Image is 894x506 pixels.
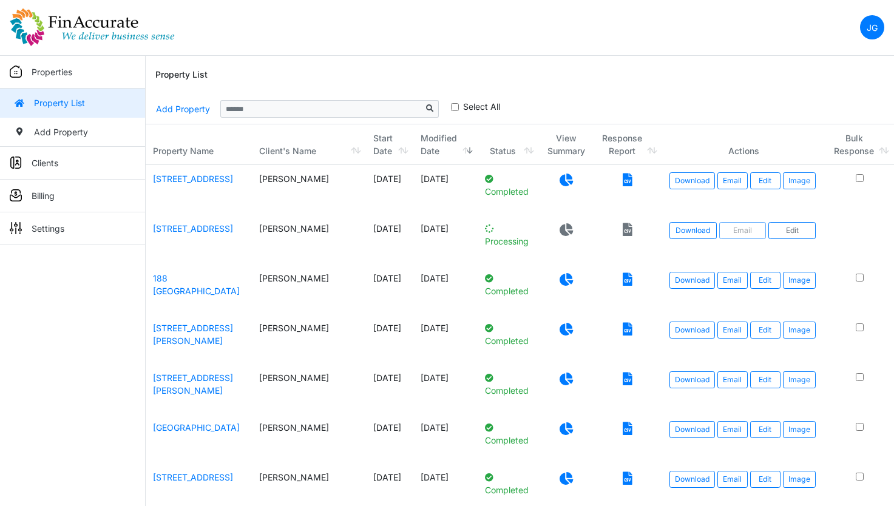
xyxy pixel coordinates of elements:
a: Download [669,272,715,289]
th: Status: activate to sort column ascending [478,124,538,165]
th: Modified Date: activate to sort column ascending [413,124,478,165]
img: sidemenu_settings.png [10,222,22,234]
th: View Summary [539,124,594,165]
label: Select All [463,100,500,113]
td: [DATE] [366,215,413,265]
a: Edit [750,322,781,339]
a: Edit [750,421,781,438]
p: Completed [485,322,531,347]
button: Email [717,371,748,388]
td: [DATE] [366,265,413,314]
a: Download [669,471,715,488]
p: Completed [485,272,531,297]
td: [DATE] [413,265,478,314]
input: Sizing example input [220,100,422,117]
button: Image [783,471,816,488]
a: Download [669,222,717,239]
td: [PERSON_NAME] [252,314,366,364]
button: Image [783,322,816,339]
th: Start Date: activate to sort column ascending [366,124,413,165]
td: [DATE] [366,165,413,215]
button: Email [717,272,748,289]
img: spp logo [10,8,175,47]
a: Edit [750,272,781,289]
a: Download [669,421,715,438]
a: Download [669,371,715,388]
td: [PERSON_NAME] [252,364,366,414]
p: Settings [32,222,64,235]
th: Client's Name: activate to sort column ascending [252,124,366,165]
td: [DATE] [366,414,413,464]
td: [DATE] [366,314,413,364]
p: Completed [485,421,531,447]
th: Bulk Response: activate to sort column ascending [825,124,894,165]
td: [DATE] [413,364,478,414]
img: sidemenu_client.png [10,157,22,169]
p: Clients [32,157,58,169]
th: Response Report: activate to sort column ascending [594,124,662,165]
td: [DATE] [413,165,478,215]
td: [PERSON_NAME] [252,215,366,265]
a: Download [669,322,715,339]
p: Billing [32,189,55,202]
button: Email [719,222,767,239]
a: JG [860,15,884,39]
th: Actions [662,124,825,165]
a: 188 [GEOGRAPHIC_DATA] [153,273,240,296]
td: [DATE] [366,364,413,414]
td: [DATE] [413,414,478,464]
td: [DATE] [413,215,478,265]
td: [PERSON_NAME] [252,414,366,464]
a: Add Property [155,98,211,120]
img: sidemenu_billing.png [10,189,22,201]
a: Edit [750,172,781,189]
td: [DATE] [413,314,478,364]
a: [STREET_ADDRESS][PERSON_NAME] [153,323,233,346]
a: Edit [750,371,781,388]
a: [STREET_ADDRESS][PERSON_NAME] [153,373,233,396]
p: Properties [32,66,72,78]
a: [STREET_ADDRESS] [153,174,233,184]
a: Edit [750,471,781,488]
img: sidemenu_properties.png [10,66,22,78]
button: Image [783,371,816,388]
td: [PERSON_NAME] [252,265,366,314]
button: Image [783,172,816,189]
h6: Property List [155,70,208,80]
p: Completed [485,371,531,397]
td: [PERSON_NAME] [252,165,366,215]
button: Email [717,172,748,189]
th: Property Name: activate to sort column ascending [146,124,252,165]
p: JG [867,21,878,34]
a: Edit [768,222,816,239]
a: Download [669,172,715,189]
p: Completed [485,172,531,198]
button: Email [717,421,748,438]
button: Image [783,421,816,438]
a: [STREET_ADDRESS] [153,472,233,482]
p: Processing [485,222,531,248]
button: Image [783,272,816,289]
button: Email [717,322,748,339]
a: [STREET_ADDRESS] [153,223,233,234]
button: Email [717,471,748,488]
a: [GEOGRAPHIC_DATA] [153,422,240,433]
p: Completed [485,471,531,496]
